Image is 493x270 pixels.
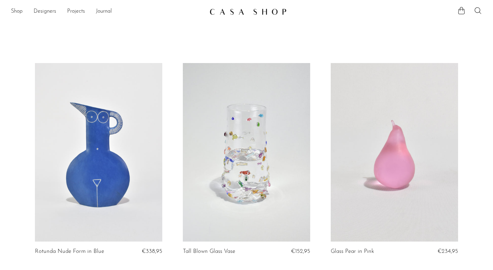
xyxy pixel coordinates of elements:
a: Glass Pear in Pink [331,248,374,255]
a: Projects [67,7,85,16]
a: Tall Blown Glass Vase [183,248,235,255]
span: €338,95 [142,248,162,254]
span: €152,95 [291,248,310,254]
span: €234,95 [438,248,458,254]
a: Designers [34,7,56,16]
a: Shop [11,7,23,16]
nav: Desktop navigation [11,6,204,17]
ul: NEW HEADER MENU [11,6,204,17]
a: Rotunda Nude Form in Blue [35,248,104,255]
a: Journal [96,7,112,16]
